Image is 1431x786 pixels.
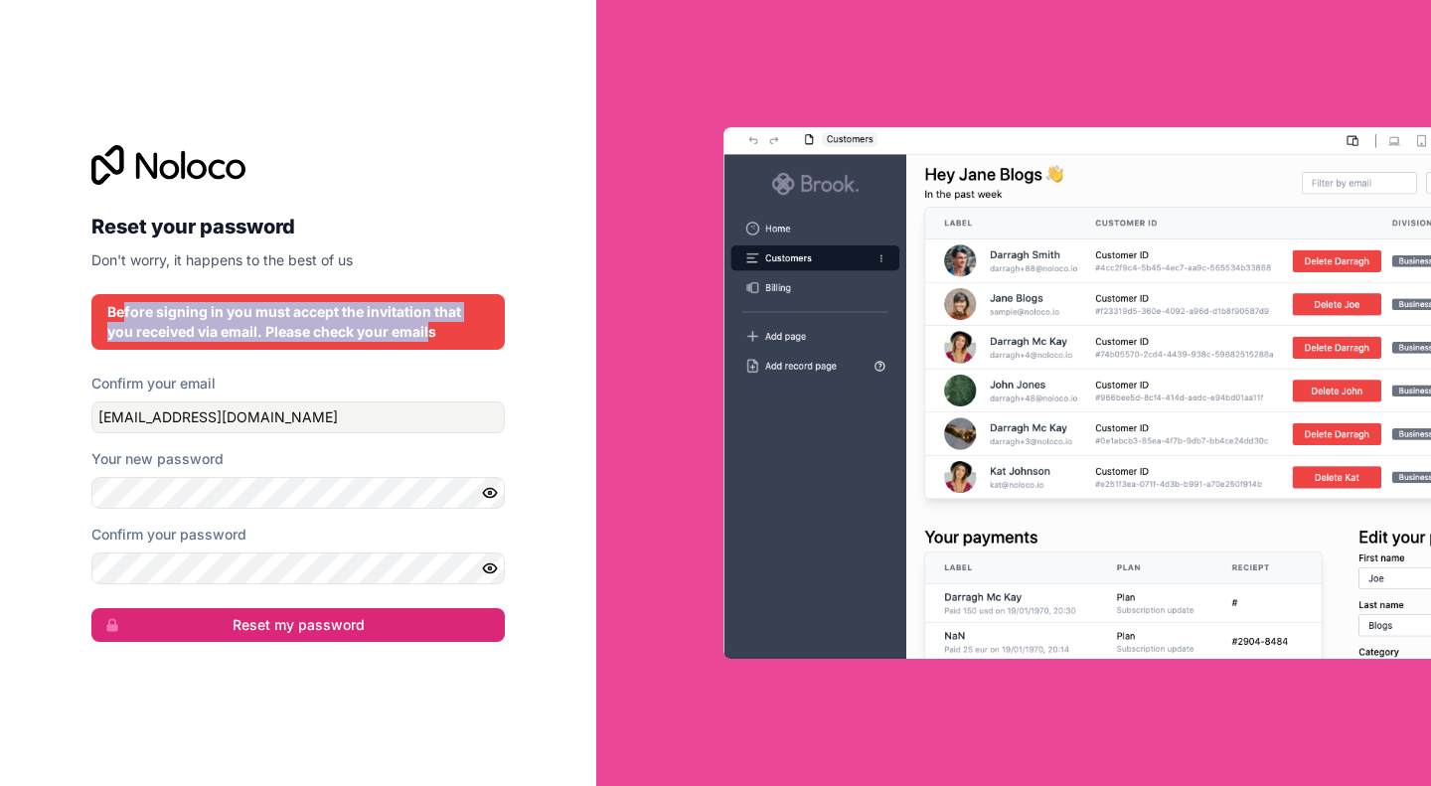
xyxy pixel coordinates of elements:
[91,209,505,244] h2: Reset your password
[91,552,505,584] input: Confirm password
[91,477,505,509] input: Password
[107,302,489,342] div: Before signing in you must accept the invitation that you received via email. Please check your e...
[91,401,505,433] input: Email address
[91,525,246,545] label: Confirm your password
[91,449,224,469] label: Your new password
[91,250,505,270] p: Don't worry, it happens to the best of us
[91,608,505,642] button: Reset my password
[91,374,216,393] label: Confirm your email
